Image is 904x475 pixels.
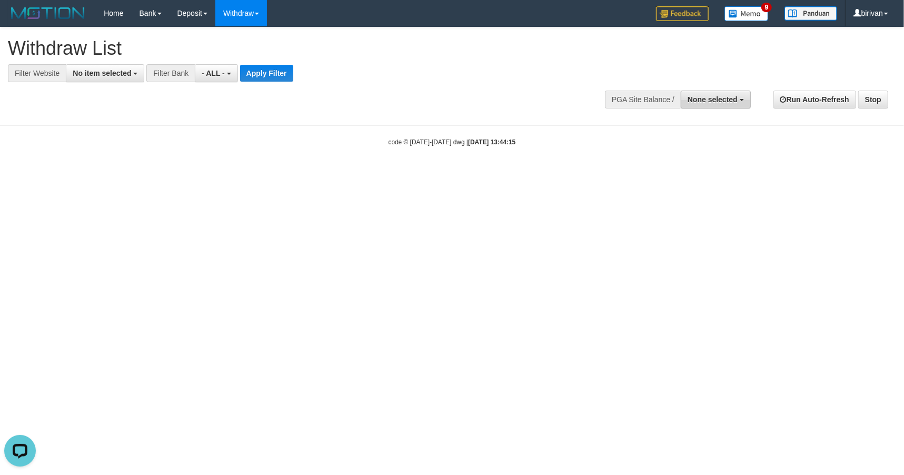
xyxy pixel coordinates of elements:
span: None selected [688,95,738,104]
button: - ALL - [195,64,237,82]
small: code © [DATE]-[DATE] dwg | [389,138,516,146]
button: No item selected [66,64,144,82]
img: Button%20Memo.svg [724,6,769,21]
button: None selected [681,91,751,108]
span: 9 [761,3,772,12]
button: Apply Filter [240,65,293,82]
strong: [DATE] 13:44:15 [468,138,515,146]
img: panduan.png [784,6,837,21]
img: Feedback.jpg [656,6,709,21]
a: Stop [858,91,888,108]
div: Filter Website [8,64,66,82]
img: MOTION_logo.png [8,5,88,21]
h1: Withdraw List [8,38,592,59]
a: Run Auto-Refresh [773,91,856,108]
span: - ALL - [202,69,225,77]
div: Filter Bank [146,64,195,82]
div: PGA Site Balance / [605,91,681,108]
button: Open LiveChat chat widget [4,4,36,36]
span: No item selected [73,69,131,77]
